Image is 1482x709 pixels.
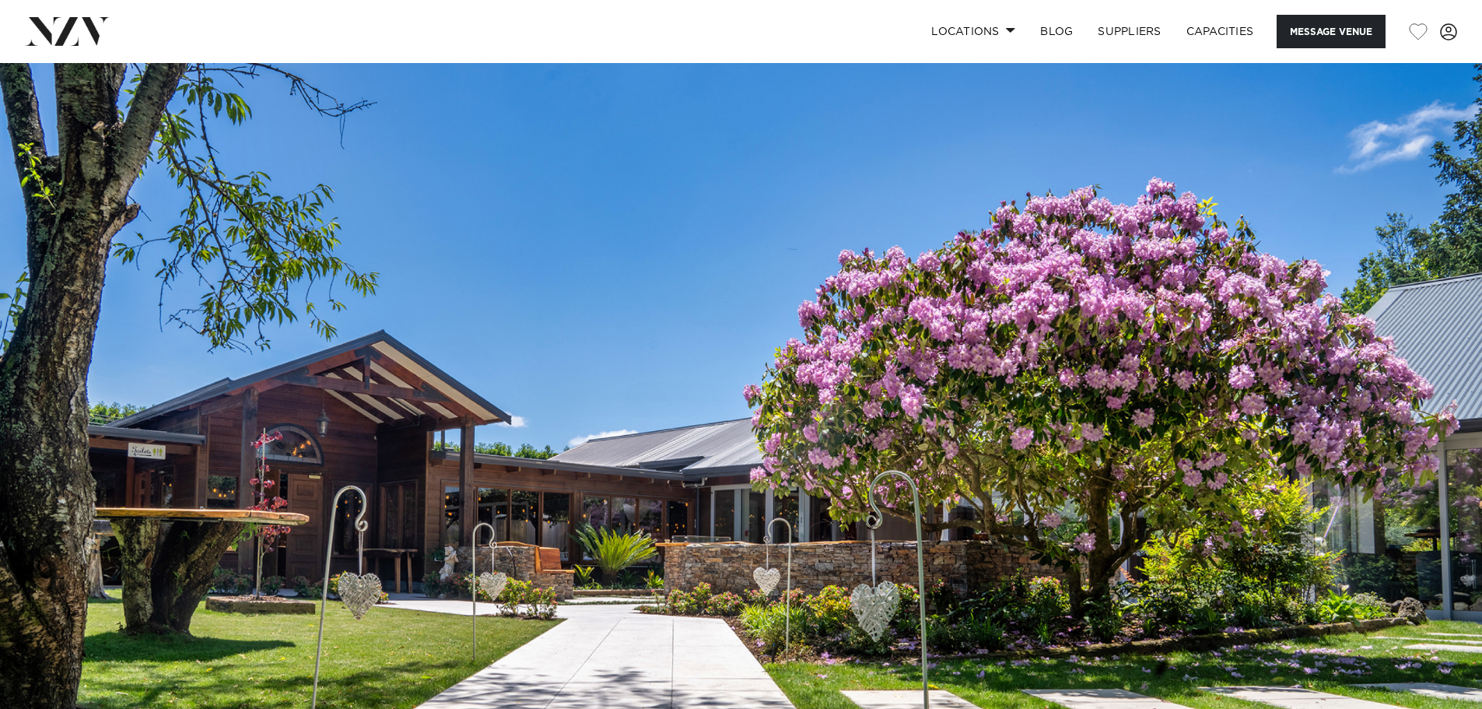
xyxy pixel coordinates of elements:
a: BLOG [1028,15,1085,48]
a: Capacities [1174,15,1267,48]
img: nzv-logo.png [25,17,110,45]
a: Locations [919,15,1028,48]
button: Message Venue [1277,15,1386,48]
a: SUPPLIERS [1085,15,1173,48]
